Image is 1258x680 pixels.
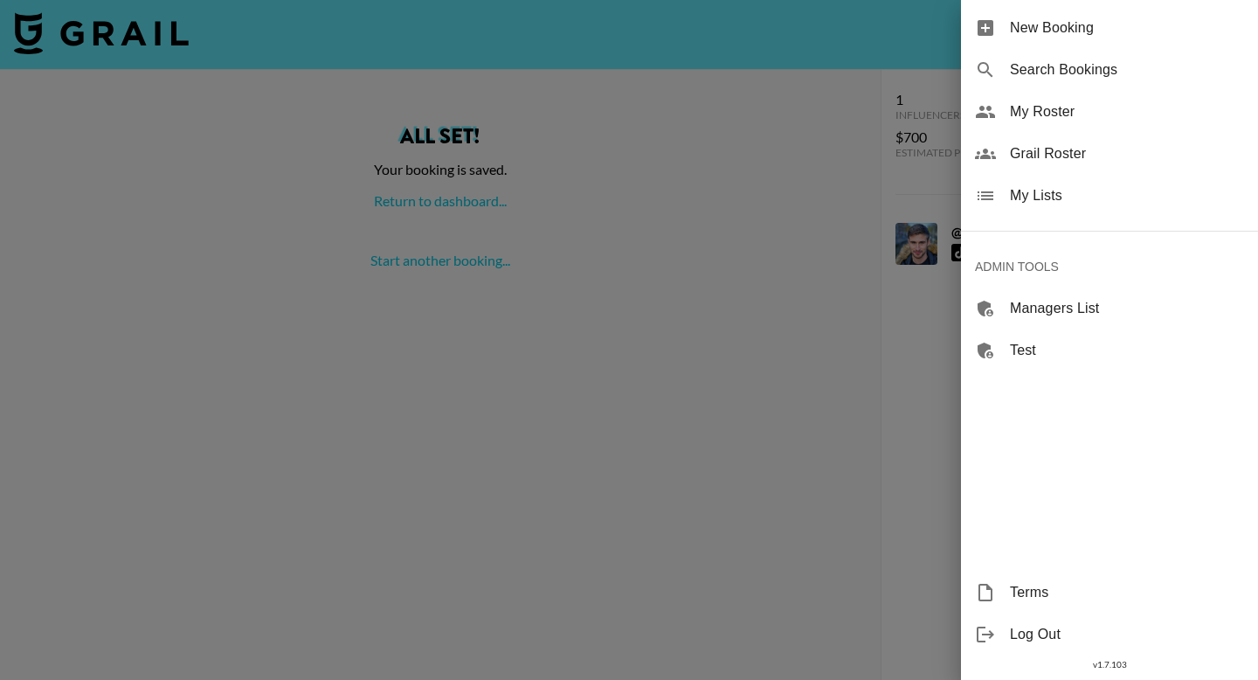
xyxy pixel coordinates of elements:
[1010,143,1244,164] span: Grail Roster
[1010,340,1244,361] span: Test
[1010,185,1244,206] span: My Lists
[961,175,1258,217] div: My Lists
[961,288,1258,330] div: Managers List
[961,7,1258,49] div: New Booking
[1010,17,1244,38] span: New Booking
[1010,59,1244,80] span: Search Bookings
[1010,582,1244,603] span: Terms
[961,656,1258,674] div: v 1.7.103
[961,49,1258,91] div: Search Bookings
[961,330,1258,371] div: Test
[961,572,1258,614] div: Terms
[1010,101,1244,122] span: My Roster
[1010,624,1244,645] span: Log Out
[961,133,1258,175] div: Grail Roster
[1010,298,1244,319] span: Managers List
[961,91,1258,133] div: My Roster
[961,246,1258,288] div: ADMIN TOOLS
[961,614,1258,656] div: Log Out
